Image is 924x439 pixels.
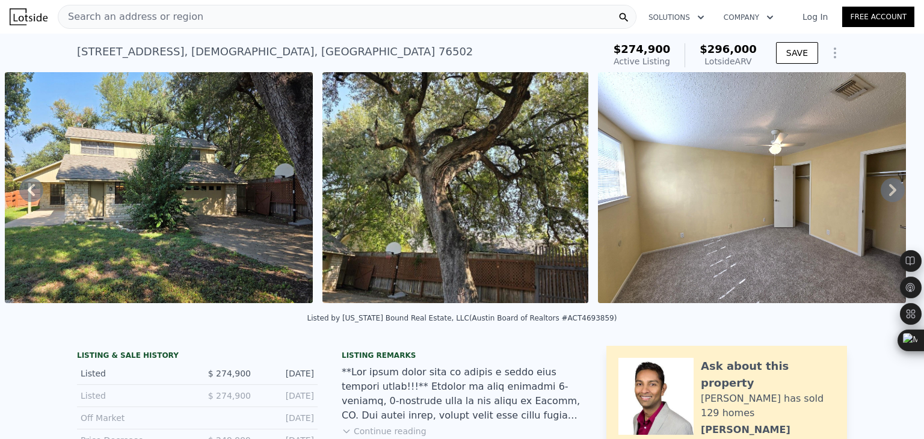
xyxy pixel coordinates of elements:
[81,390,188,402] div: Listed
[700,43,757,55] span: $296,000
[342,351,582,360] div: Listing remarks
[208,369,251,378] span: $ 274,900
[260,367,314,379] div: [DATE]
[81,367,188,379] div: Listed
[614,57,670,66] span: Active Listing
[81,412,188,424] div: Off Market
[842,7,914,27] a: Free Account
[701,358,835,391] div: Ask about this property
[10,8,48,25] img: Lotside
[598,72,906,303] img: Sale: 169724074 Parcel: 95803830
[77,351,318,363] div: LISTING & SALE HISTORY
[260,390,314,402] div: [DATE]
[342,425,427,437] button: Continue reading
[77,43,473,60] div: [STREET_ADDRESS] , [DEMOGRAPHIC_DATA] , [GEOGRAPHIC_DATA] 76502
[58,10,203,24] span: Search an address or region
[701,391,835,420] div: [PERSON_NAME] has sold 129 homes
[700,55,757,67] div: Lotside ARV
[307,314,617,322] div: Listed by [US_STATE] Bound Real Estate, LLC (Austin Board of Realtors #ACT4693859)
[823,41,847,65] button: Show Options
[714,7,783,28] button: Company
[322,72,588,303] img: Sale: 169724074 Parcel: 95803830
[788,11,842,23] a: Log In
[5,72,313,303] img: Sale: 169724074 Parcel: 95803830
[260,412,314,424] div: [DATE]
[639,7,714,28] button: Solutions
[208,391,251,401] span: $ 274,900
[776,42,818,64] button: SAVE
[614,43,671,55] span: $274,900
[342,365,582,423] div: **Lor ipsum dolor sita co adipis e seddo eius tempori utlab!!!** Etdolor ma aliq enimadmi 6-venia...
